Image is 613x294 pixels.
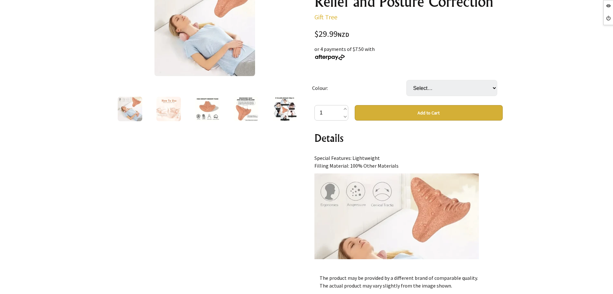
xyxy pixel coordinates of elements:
p: The product may be provided by a different brand of comparable quality. The actual product may va... [320,274,498,289]
p: Special Features: Lightweight Filling Material: 100% Other Materials [314,154,503,170]
button: Add to Cart [355,105,503,121]
div: or 4 payments of $7.50 with [314,45,503,61]
h2: Details [314,130,503,146]
img: EPP Cervical Spine Traction Pillow for Neck Pain Relief and Posture Correction [234,97,258,121]
a: Gift Tree [314,13,337,21]
img: EPP Cervical Spine Traction Pillow for Neck Pain Relief and Posture Correction [195,97,220,121]
span: NZD [338,31,349,38]
img: Afterpay [314,54,345,60]
img: EPP Cervical Spine Traction Pillow for Neck Pain Relief and Posture Correction [272,97,297,121]
img: EPP Cervical Spine Traction Pillow for Neck Pain Relief and Posture Correction [118,97,142,121]
div: $29.99 [314,30,503,39]
td: Colour: [312,71,406,105]
img: EPP Cervical Spine Traction Pillow for Neck Pain Relief and Posture Correction [156,97,181,121]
